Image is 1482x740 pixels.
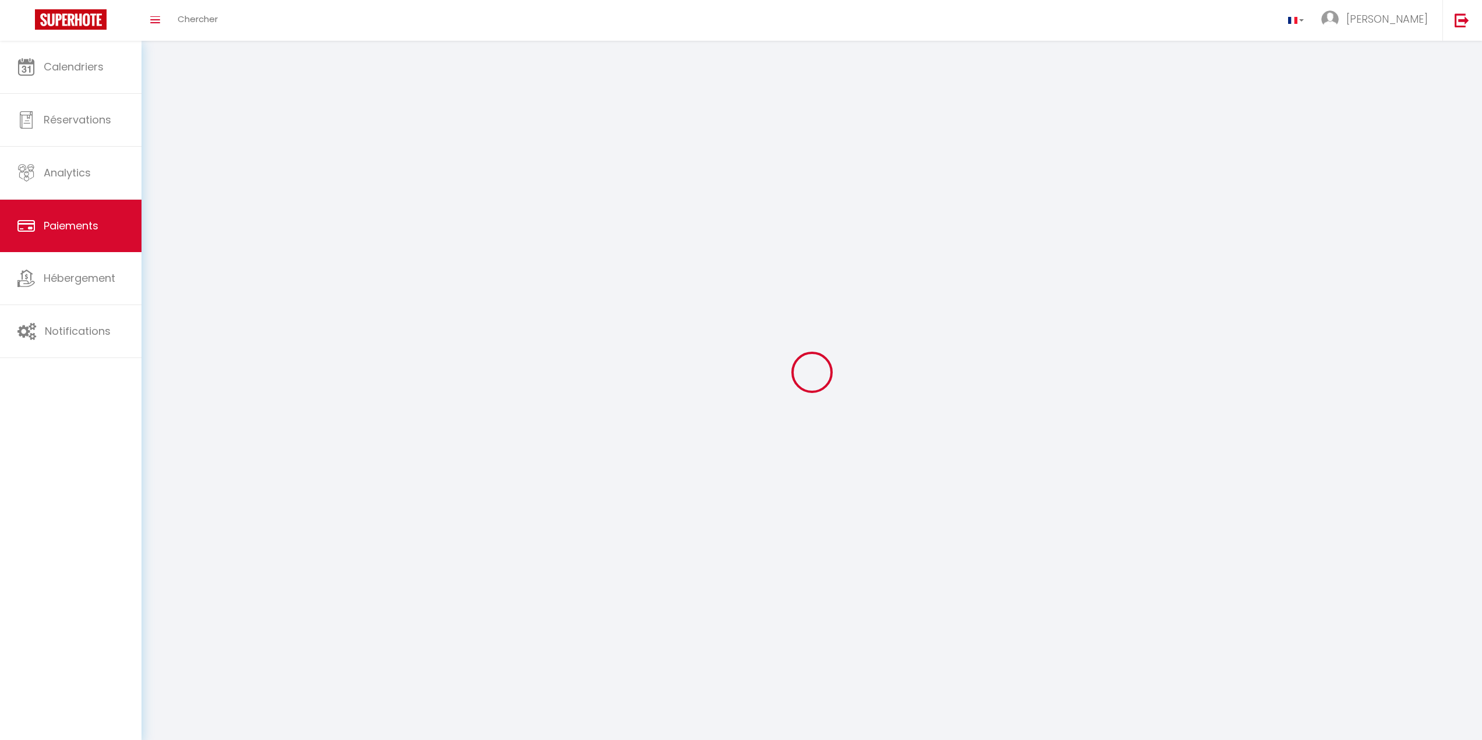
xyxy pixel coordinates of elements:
img: logout [1455,13,1469,27]
span: Chercher [178,13,218,25]
span: Analytics [44,165,91,180]
span: Hébergement [44,271,115,285]
img: Super Booking [35,9,107,30]
span: [PERSON_NAME] [1346,12,1428,26]
img: ... [1321,10,1339,28]
span: Calendriers [44,59,104,74]
span: Réservations [44,112,111,127]
span: Paiements [44,218,98,233]
span: Notifications [45,324,111,338]
button: Ouvrir le widget de chat LiveChat [9,5,44,40]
